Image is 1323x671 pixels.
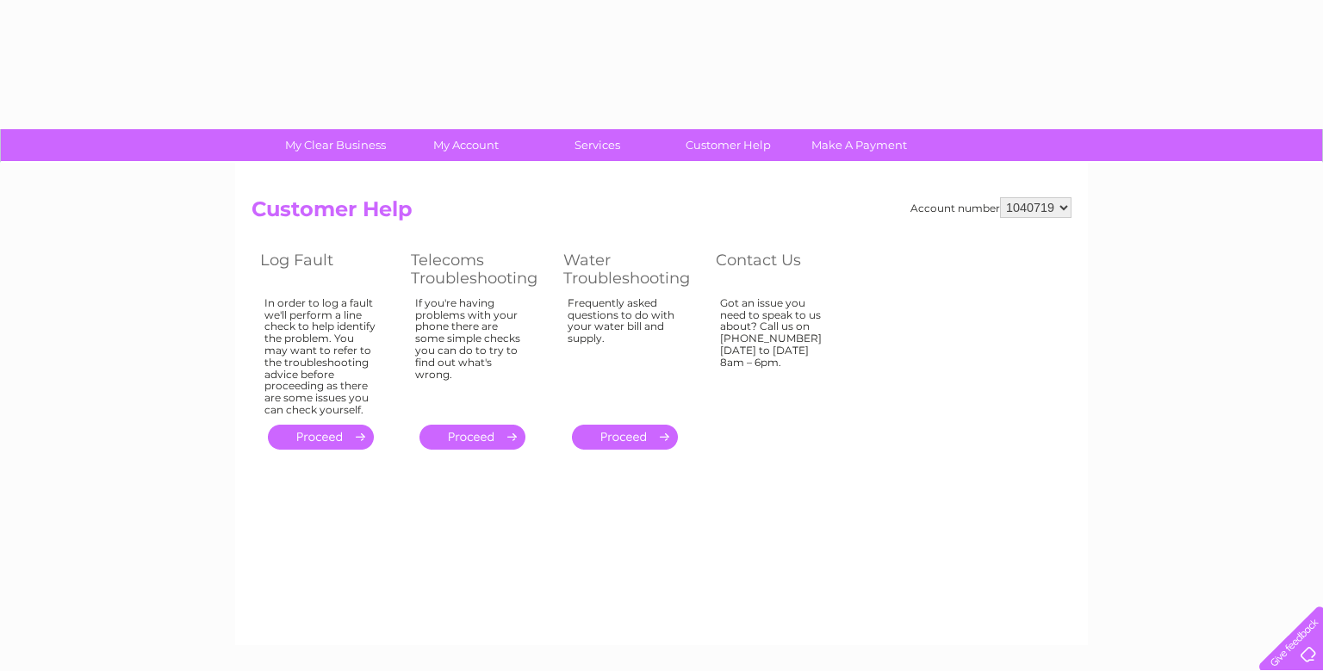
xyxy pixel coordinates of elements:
[264,297,376,416] div: In order to log a fault we'll perform a line check to help identify the problem. You may want to ...
[264,129,407,161] a: My Clear Business
[268,425,374,450] a: .
[395,129,537,161] a: My Account
[720,297,832,409] div: Got an issue you need to speak to us about? Call us on [PHONE_NUMBER] [DATE] to [DATE] 8am – 6pm.
[910,197,1071,218] div: Account number
[526,129,668,161] a: Services
[568,297,681,409] div: Frequently asked questions to do with your water bill and supply.
[788,129,930,161] a: Make A Payment
[415,297,529,409] div: If you're having problems with your phone there are some simple checks you can do to try to find ...
[572,425,678,450] a: .
[555,246,707,292] th: Water Troubleshooting
[402,246,555,292] th: Telecoms Troubleshooting
[419,425,525,450] a: .
[657,129,799,161] a: Customer Help
[252,197,1071,230] h2: Customer Help
[707,246,858,292] th: Contact Us
[252,246,402,292] th: Log Fault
